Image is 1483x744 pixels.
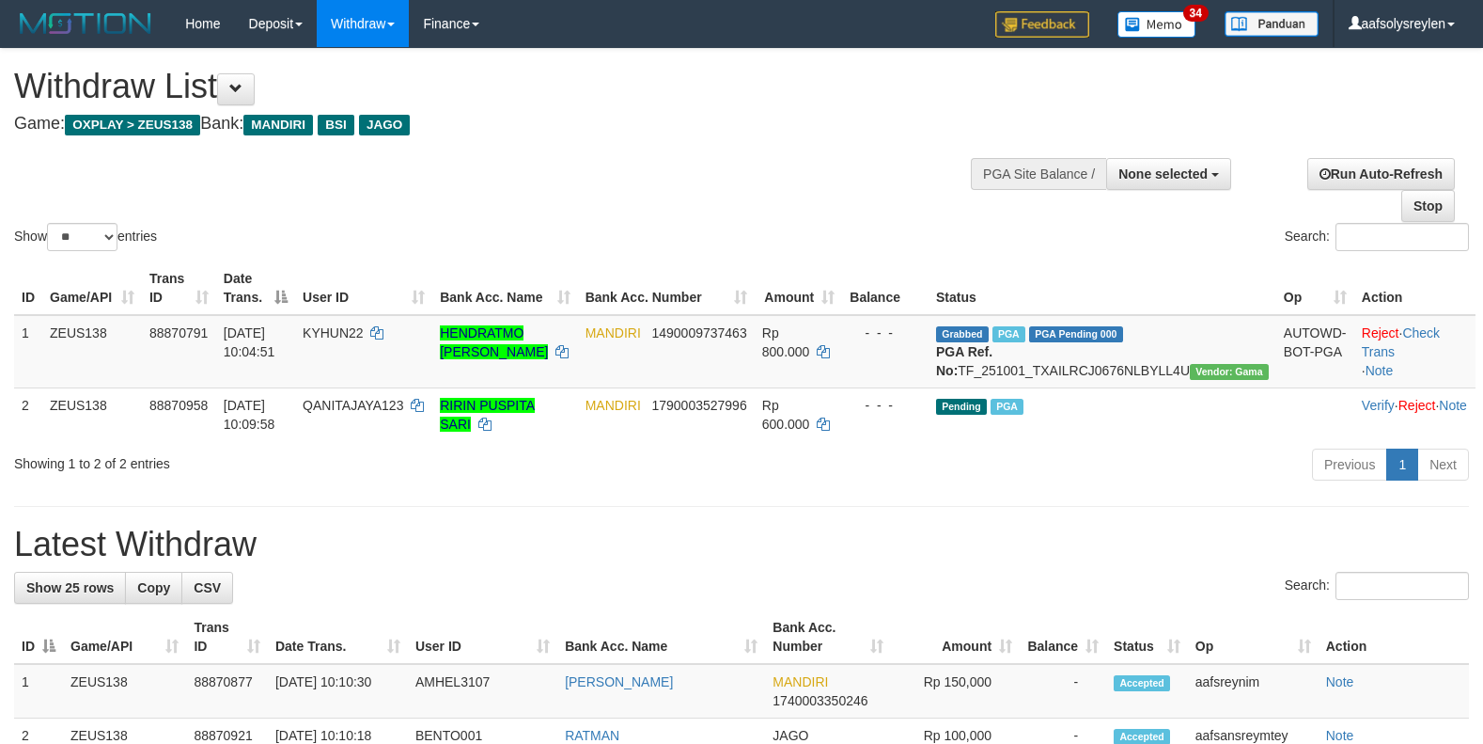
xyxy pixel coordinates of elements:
label: Search: [1285,572,1469,600]
a: Verify [1362,398,1395,413]
span: Copy 1490009737463 to clipboard [651,325,746,340]
span: 34 [1183,5,1209,22]
td: 1 [14,315,42,388]
th: Bank Acc. Number: activate to sort column ascending [765,610,891,664]
th: Op: activate to sort column ascending [1276,261,1354,315]
a: Check Trans [1362,325,1440,359]
td: TF_251001_TXAILRCJ0676NLBYLL4U [929,315,1276,388]
img: Feedback.jpg [995,11,1089,38]
span: Rp 800.000 [762,325,810,359]
button: None selected [1106,158,1231,190]
span: JAGO [773,728,808,743]
a: Show 25 rows [14,572,126,604]
span: Copy 1740003350246 to clipboard [773,693,867,708]
td: Rp 150,000 [891,664,1020,719]
span: None selected [1118,166,1208,182]
span: MANDIRI [585,398,641,413]
div: - - - [850,396,921,415]
th: Action [1354,261,1475,315]
label: Show entries [14,223,157,251]
span: CSV [194,580,221,595]
a: RATMAN [565,728,619,743]
td: aafsreynim [1188,664,1319,719]
a: Reject [1398,398,1436,413]
div: Showing 1 to 2 of 2 entries [14,447,604,473]
th: Date Trans.: activate to sort column descending [216,261,295,315]
span: OXPLAY > ZEUS138 [65,115,200,135]
th: Status: activate to sort column ascending [1106,610,1188,664]
span: JAGO [359,115,410,135]
span: Accepted [1114,675,1170,691]
span: Show 25 rows [26,580,114,595]
a: Note [1326,728,1354,743]
span: Grabbed [936,326,989,342]
th: Game/API: activate to sort column ascending [63,610,186,664]
a: Next [1417,449,1469,481]
h1: Latest Withdraw [14,526,1469,563]
span: Copy 1790003527996 to clipboard [651,398,746,413]
a: Copy [125,572,182,604]
span: 88870958 [149,398,208,413]
td: · · [1354,388,1475,441]
th: User ID: activate to sort column ascending [408,610,557,664]
span: MANDIRI [243,115,313,135]
th: Game/API: activate to sort column ascending [42,261,142,315]
input: Search: [1335,223,1469,251]
a: RIRIN PUSPITA SARI [440,398,535,432]
a: Note [1326,674,1354,689]
span: KYHUN22 [303,325,364,340]
td: 88870877 [186,664,268,719]
span: Marked by aafsolysreylen [992,326,1025,342]
th: Balance: activate to sort column ascending [1020,610,1106,664]
span: Marked by aafsolysreylen [991,399,1023,415]
td: 2 [14,388,42,441]
th: Trans ID: activate to sort column ascending [142,261,216,315]
a: [PERSON_NAME] [565,674,673,689]
th: Bank Acc. Name: activate to sort column ascending [432,261,577,315]
span: QANITAJAYA123 [303,398,403,413]
h1: Withdraw List [14,68,970,105]
td: [DATE] 10:10:30 [268,664,408,719]
a: Run Auto-Refresh [1307,158,1455,190]
td: 1 [14,664,63,719]
th: Status [929,261,1276,315]
td: - [1020,664,1106,719]
div: - - - [850,324,921,342]
th: Bank Acc. Name: activate to sort column ascending [557,610,765,664]
th: Amount: activate to sort column ascending [891,610,1020,664]
th: Op: activate to sort column ascending [1188,610,1319,664]
span: PGA Pending [1029,326,1123,342]
a: 1 [1386,449,1418,481]
a: Previous [1312,449,1387,481]
span: Rp 600.000 [762,398,810,432]
span: 88870791 [149,325,208,340]
td: ZEUS138 [42,315,142,388]
th: ID [14,261,42,315]
span: Copy [137,580,170,595]
span: [DATE] 10:04:51 [224,325,275,359]
td: ZEUS138 [63,664,186,719]
th: Balance [842,261,929,315]
h4: Game: Bank: [14,115,970,134]
td: AUTOWD-BOT-PGA [1276,315,1354,388]
td: · · [1354,315,1475,388]
div: PGA Site Balance / [971,158,1106,190]
img: Button%20Memo.svg [1117,11,1196,38]
b: PGA Ref. No: [936,344,992,378]
th: Action [1319,610,1469,664]
img: MOTION_logo.png [14,9,157,38]
input: Search: [1335,572,1469,600]
a: HENDRATMO [PERSON_NAME] [440,325,548,359]
a: Note [1439,398,1467,413]
label: Search: [1285,223,1469,251]
a: Note [1366,363,1394,378]
a: Stop [1401,190,1455,222]
span: MANDIRI [585,325,641,340]
select: Showentries [47,223,117,251]
th: ID: activate to sort column descending [14,610,63,664]
span: Pending [936,399,987,415]
span: Vendor URL: https://trx31.1velocity.biz [1190,364,1269,380]
td: ZEUS138 [42,388,142,441]
th: User ID: activate to sort column ascending [295,261,432,315]
span: MANDIRI [773,674,828,689]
